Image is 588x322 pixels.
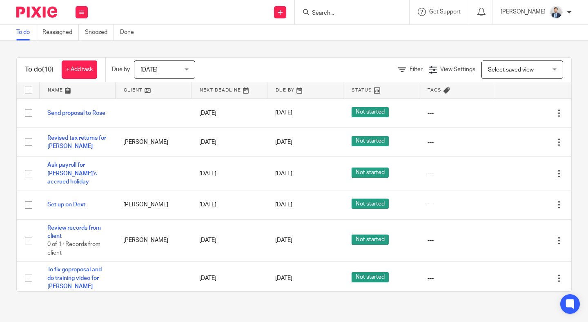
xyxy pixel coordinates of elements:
span: [DATE] [275,110,292,116]
a: Review records from client [47,225,101,239]
a: Ask payroll for [PERSON_NAME]'s accrued holiday [47,162,97,185]
td: [PERSON_NAME] [115,190,191,219]
td: [PERSON_NAME] [115,127,191,157]
td: [DATE] [191,219,267,262]
span: Filter [410,67,423,72]
a: Set up on Dext [47,202,85,208]
p: [PERSON_NAME] [501,8,546,16]
a: Done [120,25,140,40]
div: --- [428,236,487,244]
span: Get Support [429,9,461,15]
span: Select saved view [488,67,534,73]
td: [DATE] [191,157,267,190]
a: Send proposal to Rose [47,110,105,116]
div: --- [428,109,487,117]
p: Due by [112,65,130,74]
td: [PERSON_NAME] [115,219,191,262]
span: [DATE] [275,275,292,281]
td: [DATE] [191,127,267,157]
img: Pixie [16,7,57,18]
td: [DATE] [191,98,267,127]
a: Reassigned [42,25,79,40]
span: 0 of 1 · Records from client [47,242,100,256]
td: [DATE] [191,262,267,295]
a: To do [16,25,36,40]
span: Tags [428,88,441,92]
a: To fix goproposal and do training video for [PERSON_NAME] [47,267,102,289]
a: Snoozed [85,25,114,40]
span: [DATE] [140,67,158,73]
div: --- [428,138,487,146]
h1: To do [25,65,53,74]
td: [DATE] [191,190,267,219]
img: LinkedIn%20Profile.jpeg [550,6,563,19]
span: (10) [42,66,53,73]
div: --- [428,201,487,209]
span: Not started [352,168,389,178]
span: [DATE] [275,238,292,244]
span: View Settings [440,67,475,72]
span: Not started [352,107,389,117]
input: Search [311,10,385,17]
span: Not started [352,136,389,146]
span: [DATE] [275,139,292,145]
div: --- [428,274,487,282]
span: Not started [352,199,389,209]
span: Not started [352,272,389,282]
span: [DATE] [275,171,292,177]
a: Revised tax returns for [PERSON_NAME] [47,135,106,149]
span: Not started [352,235,389,245]
span: [DATE] [275,202,292,208]
a: + Add task [62,60,97,79]
div: --- [428,170,487,178]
